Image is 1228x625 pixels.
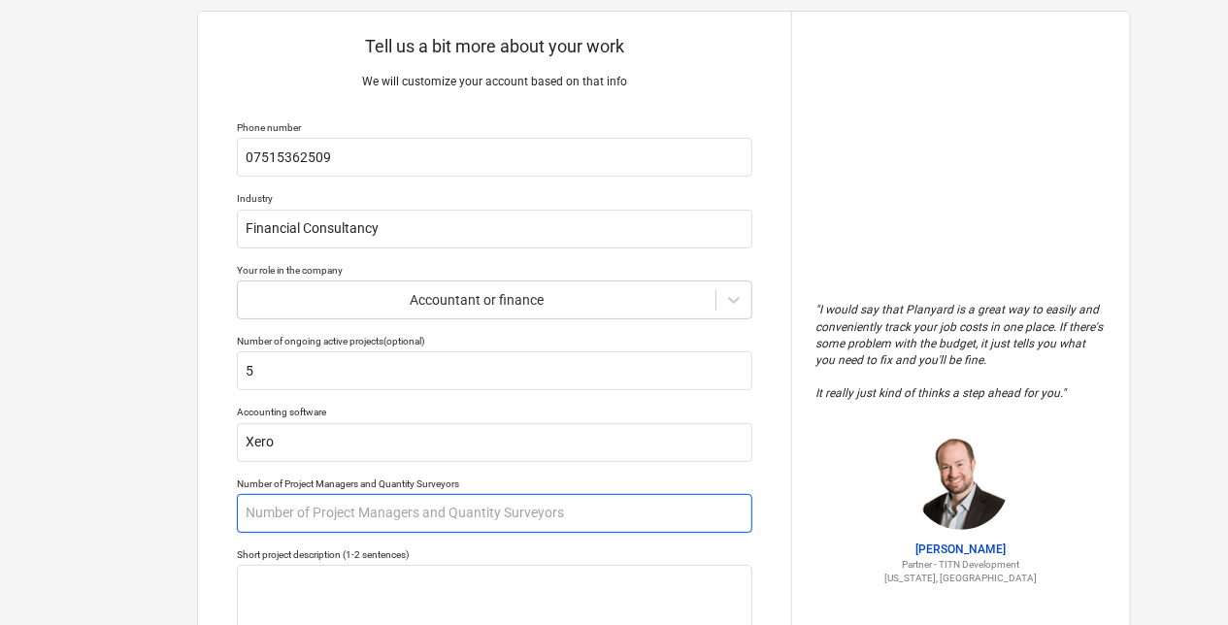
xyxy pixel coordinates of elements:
[815,558,1107,571] p: Partner - TITN Development
[237,494,752,533] input: Number of Project Managers and Quantity Surveyors
[815,302,1107,402] p: " I would say that Planyard is a great way to easily and conveniently track your job costs in one...
[237,264,752,277] div: Your role in the company
[237,210,752,248] input: Industry
[1131,532,1228,625] iframe: Chat Widget
[237,351,752,390] input: Number of ongoing active projects
[815,572,1107,584] p: [US_STATE], [GEOGRAPHIC_DATA]
[237,121,752,134] div: Phone number
[237,406,752,418] div: Accounting software
[237,548,752,561] div: Short project description (1-2 sentences)
[237,477,752,490] div: Number of Project Managers and Quantity Surveyors
[815,542,1107,558] p: [PERSON_NAME]
[237,138,752,177] input: Your phone number
[237,335,752,347] div: Number of ongoing active projects (optional)
[237,423,752,462] input: Accounting software
[913,433,1010,530] img: Jordan Cohen
[237,192,752,205] div: Industry
[237,35,752,58] p: Tell us a bit more about your work
[237,74,752,90] p: We will customize your account based on that info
